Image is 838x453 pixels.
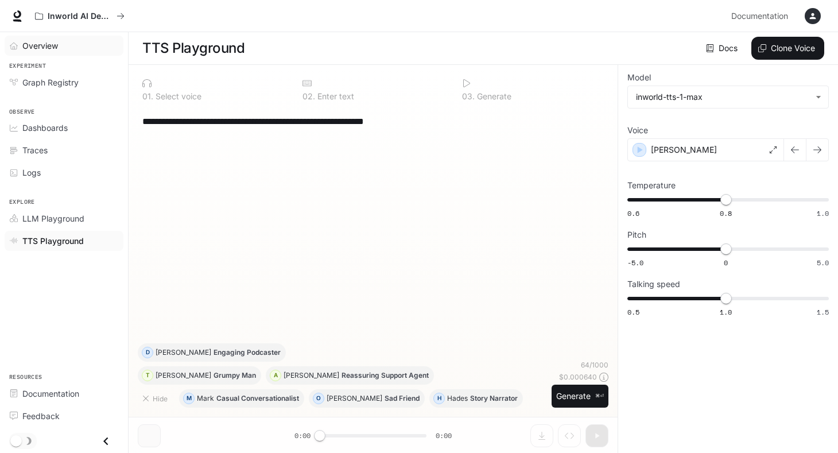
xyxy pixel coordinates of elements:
p: Temperature [627,181,676,189]
p: Engaging Podcaster [214,349,281,356]
p: Grumpy Man [214,372,256,379]
button: A[PERSON_NAME]Reassuring Support Agent [266,366,434,385]
span: LLM Playground [22,212,84,224]
p: Voice [627,126,648,134]
button: Generate⌘⏎ [552,385,608,408]
p: [PERSON_NAME] [156,349,211,356]
div: inworld-tts-1-max [636,91,810,103]
div: D [142,343,153,362]
p: $ 0.000640 [559,372,597,382]
button: Clone Voice [751,37,824,60]
p: Talking speed [627,280,680,288]
p: Enter text [315,92,354,100]
a: Docs [704,37,742,60]
button: O[PERSON_NAME]Sad Friend [309,389,425,408]
p: Story Narrator [470,395,518,402]
div: M [184,389,194,408]
button: Close drawer [93,429,119,453]
a: Logs [5,162,123,183]
p: [PERSON_NAME] [284,372,339,379]
a: Feedback [5,406,123,426]
button: HHadesStory Narrator [429,389,523,408]
p: [PERSON_NAME] [327,395,382,402]
p: Mark [197,395,214,402]
a: TTS Playground [5,231,123,251]
p: Hades [447,395,468,402]
span: 0.6 [627,208,639,218]
p: Generate [475,92,511,100]
span: 5.0 [817,258,829,268]
button: All workspaces [30,5,130,28]
span: TTS Playground [22,235,84,247]
span: 0.5 [627,307,639,317]
a: Overview [5,36,123,56]
a: Dashboards [5,118,123,138]
span: 0 [724,258,728,268]
span: Dark mode toggle [10,434,22,447]
div: T [142,366,153,385]
p: 0 1 . [142,92,153,100]
span: 0.8 [720,208,732,218]
span: Graph Registry [22,76,79,88]
div: O [313,389,324,408]
p: Sad Friend [385,395,420,402]
p: Reassuring Support Agent [342,372,429,379]
span: Logs [22,167,41,179]
span: 1.0 [720,307,732,317]
p: Inworld AI Demos [48,11,112,21]
p: [PERSON_NAME] [651,144,717,156]
a: Traces [5,140,123,160]
button: MMarkCasual Conversationalist [179,389,304,408]
p: 0 2 . [302,92,315,100]
p: Select voice [153,92,201,100]
a: LLM Playground [5,208,123,229]
p: Model [627,73,651,82]
span: Feedback [22,410,60,422]
a: Documentation [727,5,797,28]
span: Dashboards [22,122,68,134]
button: Hide [138,389,174,408]
button: D[PERSON_NAME]Engaging Podcaster [138,343,286,362]
div: H [434,389,444,408]
span: 1.5 [817,307,829,317]
p: Pitch [627,231,646,239]
a: Documentation [5,384,123,404]
span: Traces [22,144,48,156]
p: 0 3 . [462,92,475,100]
span: Documentation [22,388,79,400]
p: 64 / 1000 [581,360,608,370]
p: [PERSON_NAME] [156,372,211,379]
p: Casual Conversationalist [216,395,299,402]
span: Overview [22,40,58,52]
div: A [270,366,281,385]
h1: TTS Playground [142,37,245,60]
span: -5.0 [627,258,643,268]
span: Documentation [731,9,788,24]
div: inworld-tts-1-max [628,86,828,108]
button: T[PERSON_NAME]Grumpy Man [138,366,261,385]
span: 1.0 [817,208,829,218]
a: Graph Registry [5,72,123,92]
p: ⌘⏎ [595,393,604,400]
